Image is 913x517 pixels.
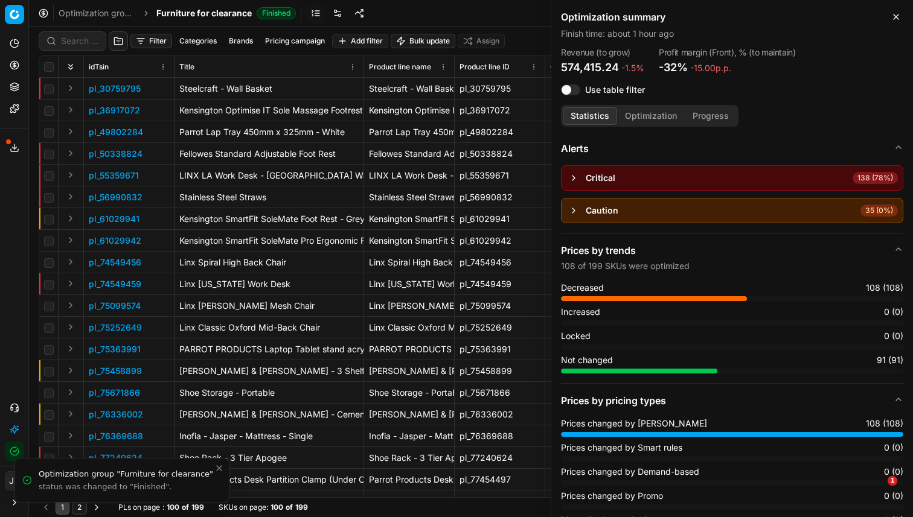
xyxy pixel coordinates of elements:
p: LINX LA Work Desk - [GEOGRAPHIC_DATA] Walnut [179,170,359,182]
span: Increased [561,306,600,318]
div: Fellowes Standard Adjustable Foot Rest [369,148,449,160]
div: 1,719.25 [550,365,630,377]
div: 1,777.60 [550,495,630,507]
button: pl_75671866 [89,387,140,399]
dt: Revenue (to grow) [561,48,644,57]
span: Product line ID [460,62,510,72]
div: pl_75252649 [460,322,540,334]
button: Pricing campaign [260,34,330,48]
div: Kensington Optimise IT Sole Massage Footrest [369,104,449,116]
div: PARROT PRODUCTS Laptop Tablet stand acrylic [369,343,449,355]
button: pl_30759795 [89,83,141,95]
span: 0 (0) [884,490,903,502]
div: pl_61029941 [460,213,540,225]
div: Shoe Storage - Portable [369,387,449,399]
span: Product line name [369,62,431,72]
button: Prices by pricing types [561,384,903,417]
div: 583.34 [550,148,630,160]
button: pl_50338824 [89,148,143,160]
div: 33.35 [550,387,630,399]
span: Prices changed by Smart rules [561,442,682,454]
div: 98.90 [550,191,630,203]
div: Caution [586,205,618,217]
button: 2 [72,500,87,515]
div: pl_77454497 [460,474,540,486]
p: pl_56990832 [89,191,143,203]
span: Decreased [561,282,604,294]
span: 91 (91) [877,354,903,366]
div: Linx Spiral High Back Chair [369,256,449,268]
span: 0 (0) [884,466,903,478]
p: Shoe Storage - Portable [179,387,359,399]
div: 1,850.35 [550,256,630,268]
span: Furniture for clearance [156,7,252,19]
div: pl_76369688 [460,430,540,442]
button: Expand [63,341,78,356]
p: Linx [US_STATE] Work Desk [179,278,359,290]
button: Alerts [561,132,903,165]
p: pl_75363991 [89,343,141,355]
strong: 199 [295,503,308,512]
h2: Optimization summary [561,10,903,24]
button: Expand [63,428,78,443]
p: pl_61029941 [89,213,139,225]
div: 919.94 [550,235,630,247]
p: pl_61029942 [89,235,141,247]
p: Steelcraft - Wall Basket [179,83,359,95]
strong: 100 [167,503,179,512]
span: 0 (0) [884,442,903,454]
div: Linx [US_STATE] Work Desk [369,278,449,290]
div: Steelcraft - Wall Basket [369,83,449,95]
div: 1,915.90 [550,322,630,334]
p: Fellowes Standard Adjustable Foot Rest [179,148,359,160]
span: Finished [257,7,296,19]
span: 35 (0%) [860,205,898,217]
button: Brands [224,34,258,48]
div: 261.20 [550,83,630,95]
div: 567.87 [550,343,630,355]
button: Close toast [212,461,226,475]
p: Shoe Rack - 3 Tier Apogee [179,452,359,464]
button: Expand [63,233,78,247]
div: Alexis Office Chair [369,495,449,507]
span: 574,415.24 [561,61,619,74]
div: 369.96 [550,126,630,138]
button: Expand [63,320,78,334]
div: status was changed to "Finished". [39,481,214,492]
div: 69.97 [550,474,630,486]
p: pl_76336002 [89,408,143,420]
button: JD [5,471,24,490]
div: pl_55359671 [460,170,540,182]
button: Expand [63,189,78,204]
button: Expand [63,255,78,269]
div: pl_74549459 [460,278,540,290]
button: Progress [685,107,737,125]
div: 631.35 [550,104,630,116]
span: Not changed [561,354,613,366]
div: : [118,503,204,512]
div: 2,884.37 [550,170,630,182]
span: 0 (0) [884,330,903,342]
nav: breadcrumb [59,7,296,19]
button: pl_75458899 [89,365,142,377]
span: Prices changed by Promo [561,490,663,502]
input: Search by SKU or title [61,35,98,47]
span: -15.00p.p. [690,63,731,73]
strong: 100 [271,503,283,512]
button: Expand all [63,60,78,74]
p: Finish time : about 1 hour ago [561,28,903,40]
nav: pagination [39,500,104,515]
button: Expand [63,124,78,139]
p: Linx [PERSON_NAME] Mesh Chair [179,300,359,312]
strong: 199 [191,503,204,512]
div: Linx [PERSON_NAME] Mesh Chair [369,300,449,312]
p: Parrot Products Desk Partition Clamp (Under Counter Mount - Single Sided) [179,474,359,486]
a: Optimization groups [59,7,136,19]
div: pl_30759795 [460,83,540,95]
button: pl_55359671 [89,170,139,182]
button: pl_76369688 [89,430,143,442]
div: pl_74549456 [460,256,540,268]
p: pl_75099574 [89,300,141,312]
